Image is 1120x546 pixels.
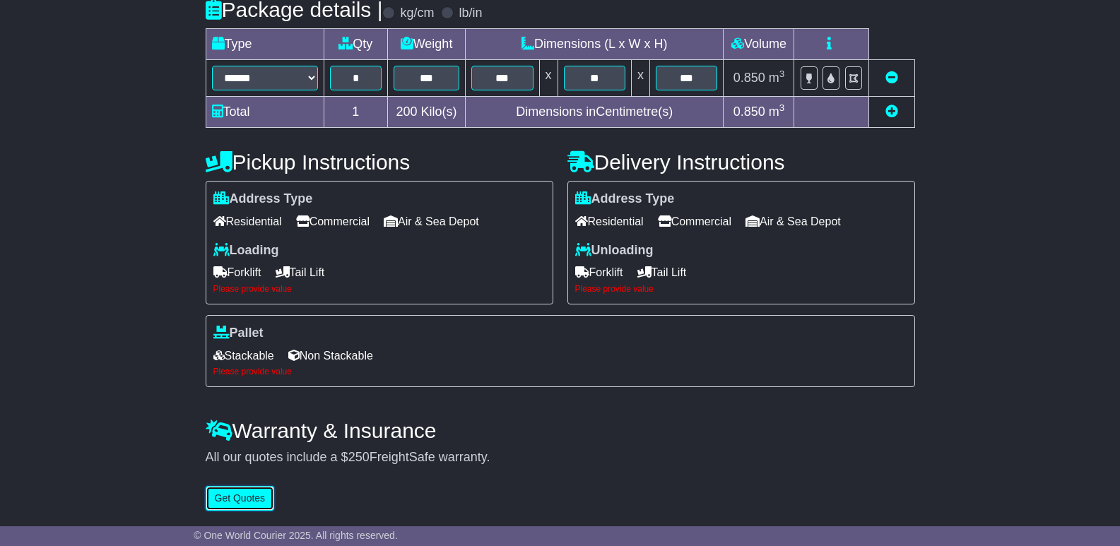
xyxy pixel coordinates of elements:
td: x [539,60,558,97]
span: Air & Sea Depot [384,210,479,232]
span: Forklift [575,261,623,283]
span: m [769,105,785,119]
td: Weight [388,29,466,60]
label: Unloading [575,243,654,259]
span: 200 [396,105,418,119]
td: Type [206,29,324,60]
span: Air & Sea Depot [745,210,841,232]
td: x [631,60,649,97]
h4: Warranty & Insurance [206,419,915,442]
a: Remove this item [885,71,898,85]
span: Commercial [296,210,370,232]
span: © One World Courier 2025. All rights reserved. [194,530,398,541]
span: Residential [575,210,644,232]
td: 1 [324,97,388,128]
sup: 3 [779,102,785,113]
label: Loading [213,243,279,259]
h4: Delivery Instructions [567,150,915,174]
td: Qty [324,29,388,60]
a: Add new item [885,105,898,119]
div: All our quotes include a $ FreightSafe warranty. [206,450,915,465]
div: Please provide value [575,284,907,294]
span: Forklift [213,261,261,283]
div: Please provide value [213,284,546,294]
td: Kilo(s) [388,97,466,128]
span: Non Stackable [288,345,373,367]
span: Tail Lift [637,261,687,283]
span: 250 [348,450,370,464]
label: kg/cm [400,6,434,21]
td: Dimensions (L x W x H) [466,29,724,60]
span: Stackable [213,345,274,367]
td: Total [206,97,324,128]
span: Commercial [658,210,731,232]
span: Tail Lift [276,261,325,283]
div: Please provide value [213,367,907,376]
sup: 3 [779,69,785,79]
label: lb/in [459,6,482,21]
span: m [769,71,785,85]
label: Pallet [213,326,264,341]
span: 0.850 [733,71,765,85]
span: Residential [213,210,282,232]
button: Get Quotes [206,486,275,511]
h4: Pickup Instructions [206,150,553,174]
td: Volume [724,29,794,60]
label: Address Type [575,191,675,207]
td: Dimensions in Centimetre(s) [466,97,724,128]
label: Address Type [213,191,313,207]
span: 0.850 [733,105,765,119]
